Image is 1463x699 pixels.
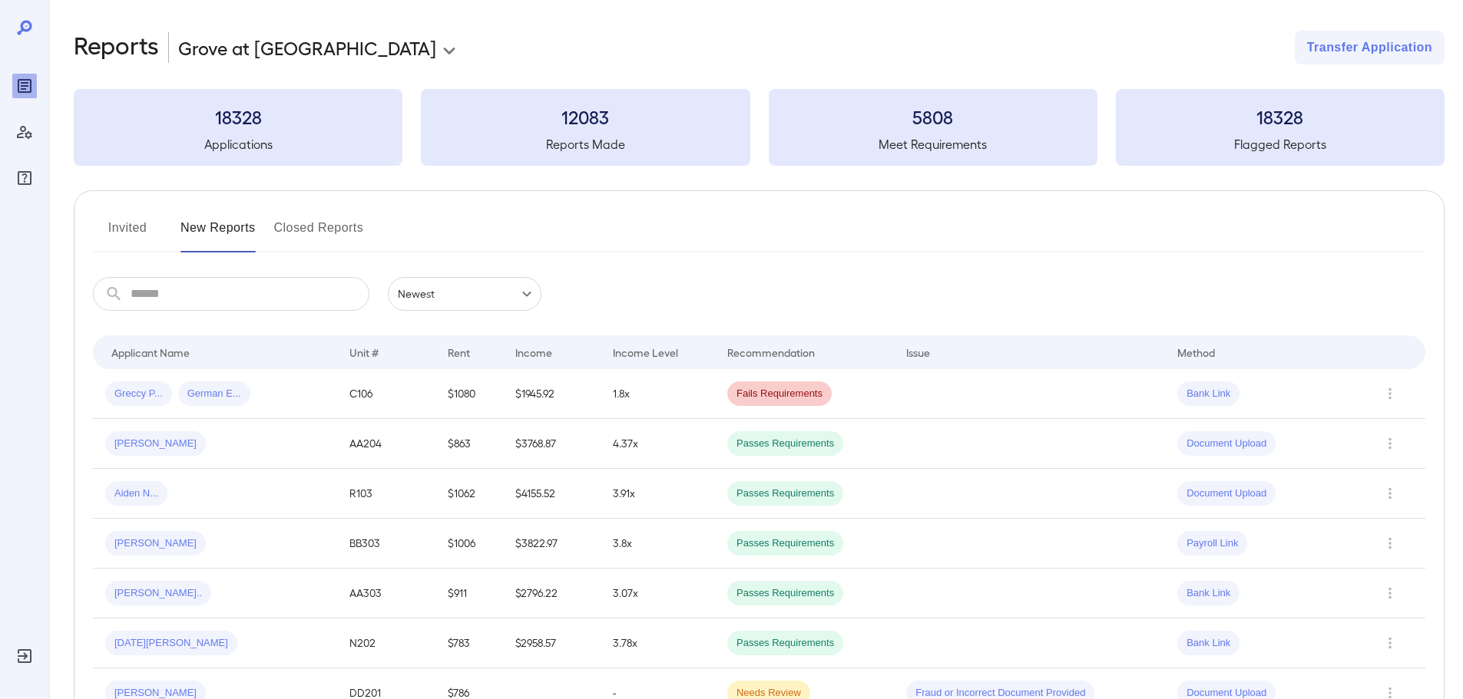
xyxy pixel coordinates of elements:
div: Log Out [12,644,37,668]
td: AA204 [337,419,435,469]
button: Row Actions [1378,381,1402,406]
span: Greccy P... [105,387,172,401]
div: Manage Users [12,120,37,144]
span: Bank Link [1177,387,1240,401]
h3: 5808 [769,104,1097,129]
span: Passes Requirements [727,536,843,551]
td: $911 [435,569,503,618]
td: $4155.52 [503,469,601,519]
button: Row Actions [1378,431,1402,456]
span: Passes Requirements [727,636,843,651]
button: Closed Reports [274,216,364,252]
span: German E... [178,387,250,401]
div: Issue [906,343,931,361]
td: BB303 [337,519,435,569]
span: [PERSON_NAME] [105,536,206,551]
button: Transfer Application [1295,31,1445,64]
div: Income [515,343,552,361]
td: $783 [435,618,503,668]
td: 3.8x [601,519,715,569]
summary: 18328Applications12083Reports Made5808Meet Requirements18328Flagged Reports [74,89,1445,166]
div: Reports [12,74,37,98]
span: [PERSON_NAME].. [105,586,211,601]
td: 3.07x [601,569,715,618]
td: 3.78x [601,618,715,668]
td: $1945.92 [503,369,601,419]
h3: 18328 [74,104,402,129]
div: Rent [448,343,472,361]
td: R103 [337,469,435,519]
td: $1006 [435,519,503,569]
td: C106 [337,369,435,419]
button: Row Actions [1378,481,1402,506]
span: Document Upload [1177,437,1276,451]
td: $2958.57 [503,618,601,668]
h2: Reports [74,31,159,64]
span: [DATE][PERSON_NAME] [105,636,237,651]
td: 3.91x [601,469,715,519]
h3: 18328 [1116,104,1445,129]
div: Unit # [349,343,379,361]
div: Recommendation [727,343,815,361]
td: $3822.97 [503,519,601,569]
span: Bank Link [1177,586,1240,601]
h3: 12083 [421,104,750,129]
span: Payroll Link [1177,536,1247,551]
td: $863 [435,419,503,469]
div: Applicant Name [111,343,190,361]
h5: Flagged Reports [1116,135,1445,153]
div: FAQ [12,166,37,190]
p: Grove at [GEOGRAPHIC_DATA] [178,35,436,60]
span: Passes Requirements [727,437,843,451]
span: Document Upload [1177,486,1276,501]
td: $3768.87 [503,419,601,469]
h5: Applications [74,135,402,153]
button: Row Actions [1378,531,1402,556]
h5: Reports Made [421,135,750,153]
span: Passes Requirements [727,486,843,501]
span: Passes Requirements [727,586,843,601]
td: $1062 [435,469,503,519]
span: [PERSON_NAME] [105,437,206,451]
button: Invited [93,216,162,252]
td: $1080 [435,369,503,419]
td: 1.8x [601,369,715,419]
td: $2796.22 [503,569,601,618]
div: Income Level [613,343,678,361]
div: Newest [388,277,541,311]
button: Row Actions [1378,581,1402,605]
td: 4.37x [601,419,715,469]
td: N202 [337,618,435,668]
td: AA303 [337,569,435,618]
button: Row Actions [1378,631,1402,655]
span: Fails Requirements [727,387,832,401]
span: Aiden N... [105,486,167,501]
h5: Meet Requirements [769,135,1097,153]
span: Bank Link [1177,636,1240,651]
button: New Reports [180,216,256,252]
div: Method [1177,343,1215,361]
